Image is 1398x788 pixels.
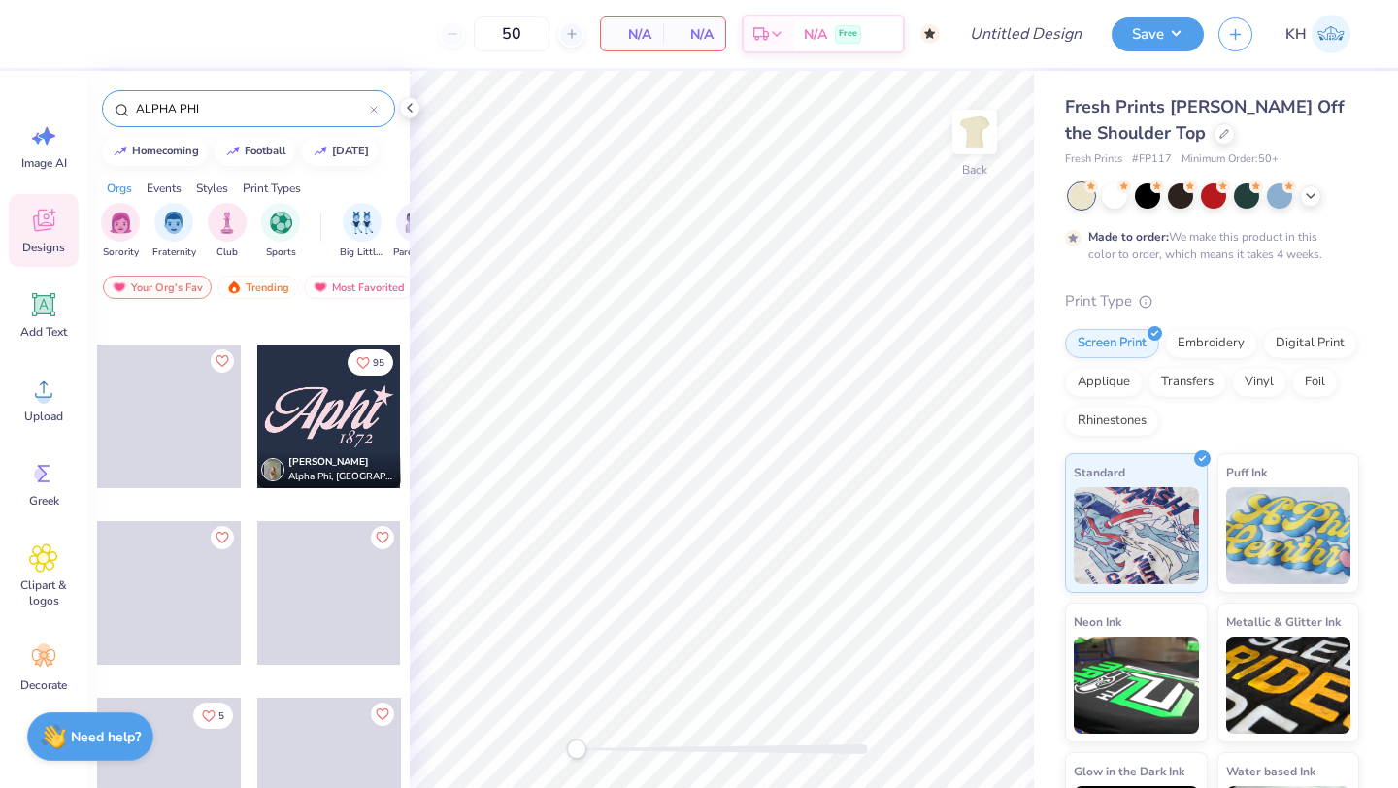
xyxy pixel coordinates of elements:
img: Sports Image [270,212,292,234]
span: Metallic & Glitter Ink [1226,611,1341,632]
button: Save [1112,17,1204,51]
div: We make this product in this color to order, which means it takes 4 weeks. [1088,228,1327,263]
img: Club Image [216,212,238,234]
div: Vinyl [1232,368,1286,397]
span: Club [216,246,238,260]
div: Trending [217,276,298,299]
div: Accessibility label [567,739,586,759]
div: Events [147,180,182,197]
span: Puff Ink [1226,462,1267,482]
div: Digital Print [1263,329,1357,358]
img: Fraternity Image [163,212,184,234]
div: Your Org's Fav [103,276,212,299]
button: filter button [261,203,300,260]
img: trend_line.gif [225,146,241,157]
span: Fresh Prints [1065,151,1122,168]
div: Styles [196,180,228,197]
div: Transfers [1148,368,1226,397]
img: Puff Ink [1226,487,1351,584]
input: Try "Alpha" [134,99,370,118]
strong: Made to order: [1088,229,1169,245]
div: Print Type [1065,290,1359,312]
span: Designs [22,240,65,255]
div: halloween [332,146,369,156]
span: Decorate [20,677,67,693]
span: [PERSON_NAME] [288,455,369,469]
strong: Need help? [71,728,141,746]
div: Orgs [107,180,132,197]
span: KH [1285,23,1307,46]
span: N/A [613,24,651,45]
button: Like [348,349,393,376]
div: Back [962,161,987,179]
span: 5 [218,711,224,721]
img: trend_line.gif [113,146,128,157]
span: Greek [29,493,59,509]
div: filter for Sorority [101,203,140,260]
span: Alpha Phi, [GEOGRAPHIC_DATA][US_STATE], [PERSON_NAME] [288,470,393,484]
span: Clipart & logos [12,577,76,608]
button: [DATE] [302,137,378,166]
img: Sorority Image [110,212,132,234]
span: Parent's Weekend [393,246,438,260]
div: Applique [1065,368,1143,397]
span: N/A [804,24,827,45]
div: filter for Club [208,203,247,260]
div: Rhinestones [1065,407,1159,436]
img: trend_line.gif [313,146,328,157]
div: Screen Print [1065,329,1159,358]
span: Glow in the Dark Ink [1074,761,1184,781]
img: Neon Ink [1074,637,1199,734]
button: homecoming [102,137,208,166]
div: filter for Big Little Reveal [340,203,384,260]
img: Back [955,113,994,151]
button: football [215,137,295,166]
span: Water based Ink [1226,761,1315,781]
img: Metallic & Glitter Ink [1226,637,1351,734]
input: – – [474,16,549,51]
span: Sports [266,246,296,260]
div: homecoming [132,146,199,156]
button: filter button [340,203,384,260]
span: Sorority [103,246,139,260]
span: Minimum Order: 50 + [1182,151,1279,168]
span: 95 [373,358,384,368]
img: trending.gif [226,280,242,294]
div: football [245,146,286,156]
div: Embroidery [1165,329,1257,358]
button: Like [193,703,233,729]
a: KH [1277,15,1359,53]
img: most_fav.gif [313,280,328,294]
span: N/A [675,24,714,45]
div: Most Favorited [304,276,414,299]
input: Untitled Design [954,15,1097,53]
span: Big Little Reveal [340,246,384,260]
span: # FP117 [1132,151,1172,168]
span: Upload [24,409,63,424]
div: filter for Parent's Weekend [393,203,438,260]
img: Kayley Harris [1312,15,1350,53]
img: Big Little Reveal Image [351,212,373,234]
button: Like [211,349,234,373]
div: Foil [1292,368,1338,397]
img: most_fav.gif [112,280,127,294]
span: Free [839,27,857,41]
img: Standard [1074,487,1199,584]
div: filter for Fraternity [152,203,196,260]
span: Image AI [21,155,67,171]
span: Fresh Prints [PERSON_NAME] Off the Shoulder Top [1065,95,1345,145]
span: Neon Ink [1074,611,1121,632]
button: filter button [152,203,196,260]
button: Like [211,526,234,549]
button: Like [371,526,394,549]
img: Parent's Weekend Image [405,212,427,234]
button: filter button [101,203,140,260]
div: Print Types [243,180,301,197]
button: Like [371,703,394,726]
button: filter button [393,203,438,260]
span: Fraternity [152,246,196,260]
span: Add Text [20,324,67,340]
div: filter for Sports [261,203,300,260]
button: filter button [208,203,247,260]
span: Standard [1074,462,1125,482]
